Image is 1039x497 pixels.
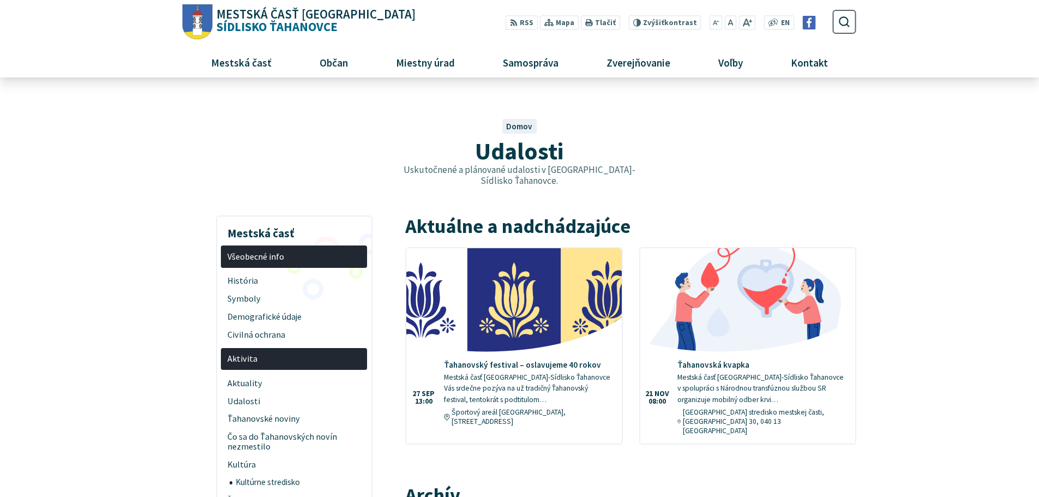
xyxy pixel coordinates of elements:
span: Kultúrne stredisko [236,474,361,492]
span: Mapa [556,17,574,29]
span: Ťahanovské noviny [227,410,361,428]
span: Tlačiť [595,19,616,27]
span: Zverejňovanie [602,47,674,77]
span: Udalosti [227,392,361,410]
span: 08:00 [645,398,669,405]
h4: Ťahanovská kvapka [677,360,846,370]
span: nov [654,390,669,398]
a: Ťahanovský festival – oslavujeme 40 rokov Mestská časť [GEOGRAPHIC_DATA]-Sídlisko Ťahanovce Vás s... [406,248,621,435]
a: Všeobecné info [221,245,367,268]
a: Kultúrne stredisko [230,474,368,492]
a: Voľby [699,47,763,77]
a: Domov [506,121,532,131]
a: EN [778,17,793,29]
span: Občan [315,47,352,77]
button: Nastaviť pôvodnú veľkosť písma [724,15,736,30]
a: Ťahanovská kvapka Mestská časť [GEOGRAPHIC_DATA]-Sídlisko Ťahanovce v spolupráci s Národnou trans... [640,248,855,444]
span: Mestská časť [207,47,275,77]
span: Miestny úrad [392,47,459,77]
button: Tlačiť [581,15,620,30]
a: RSS [506,15,538,30]
span: Civilná ochrana [227,326,361,344]
button: Zmenšiť veľkosť písma [710,15,723,30]
span: EN [781,17,790,29]
a: Kultúra [221,456,367,474]
a: Civilná ochrana [221,326,367,344]
span: Kontakt [787,47,832,77]
span: Športový areál [GEOGRAPHIC_DATA], [STREET_ADDRESS] [452,408,613,426]
span: Zvýšiť [643,18,664,27]
a: Aktivita [221,348,367,370]
a: Samospráva [483,47,579,77]
a: Demografické údaje [221,308,367,326]
p: Mestská časť [GEOGRAPHIC_DATA]-Sídlisko Ťahanovce Vás srdečne pozýva na už tradičný Ťahanovský fe... [444,372,613,406]
span: Samospráva [499,47,562,77]
span: Udalosti [475,136,563,166]
a: Aktuality [221,374,367,392]
span: sep [422,390,435,398]
img: Prejsť na Facebook stránku [802,16,816,29]
span: Všeobecné info [227,248,361,266]
span: Symboly [227,290,361,308]
span: kontrast [643,19,697,27]
a: Udalosti [221,392,367,410]
a: Symboly [221,290,367,308]
button: Zväčšiť veľkosť písma [738,15,755,30]
span: Aktuality [227,374,361,392]
h2: Aktuálne a nadchádzajúce [405,215,856,237]
h3: Mestská časť [221,219,367,242]
a: Miestny úrad [376,47,475,77]
span: [GEOGRAPHIC_DATA] stredisko mestskej časti, [GEOGRAPHIC_DATA] 30, 040 13 [GEOGRAPHIC_DATA] [683,408,846,435]
a: Kontakt [771,47,848,77]
span: Čo sa do Ťahanovských novín nezmestilo [227,428,361,456]
span: História [227,272,361,290]
a: Ťahanovské noviny [221,410,367,428]
button: Zvýšiťkontrast [628,15,701,30]
p: Uskutočnené a plánované udalosti v [GEOGRAPHIC_DATA]-Sídlisko Ťahanovce. [395,164,644,187]
span: Aktivita [227,350,361,368]
a: História [221,272,367,290]
span: 27 [412,390,420,398]
span: Mestská časť [GEOGRAPHIC_DATA] [217,8,416,21]
a: Čo sa do Ťahanovských novín nezmestilo [221,428,367,456]
a: Logo Sídlisko Ťahanovce, prejsť na domovskú stránku. [183,4,416,40]
a: Zverejňovanie [587,47,690,77]
span: 21 [645,390,653,398]
a: Mestská časť [191,47,291,77]
img: Prejsť na domovskú stránku [183,4,213,40]
span: Demografické údaje [227,308,361,326]
p: Mestská časť [GEOGRAPHIC_DATA]-Sídlisko Ťahanovce v spolupráci s Národnou transfúznou službou SR ... [677,372,846,406]
a: Mapa [540,15,579,30]
span: 13:00 [412,398,435,405]
h4: Ťahanovský festival – oslavujeme 40 rokov [444,360,613,370]
span: Kultúra [227,456,361,474]
span: Voľby [714,47,747,77]
span: RSS [520,17,533,29]
a: Občan [299,47,368,77]
span: Sídlisko Ťahanovce [213,8,416,33]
